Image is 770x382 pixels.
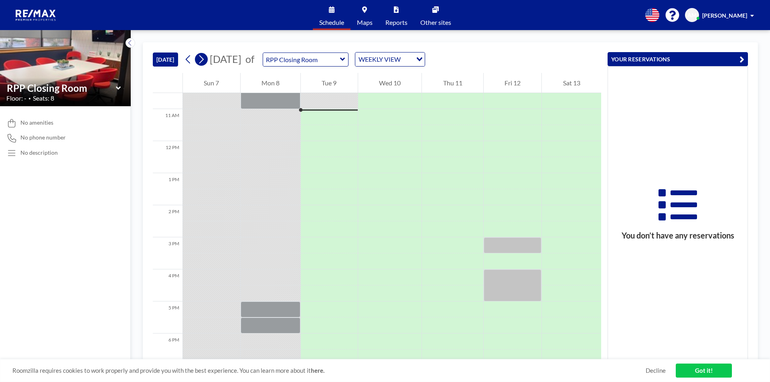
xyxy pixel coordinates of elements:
button: [DATE] [153,53,178,67]
h3: You don’t have any reservations [608,230,748,241]
div: 10 AM [153,77,182,109]
span: Floor: - [6,94,26,102]
div: 1 PM [153,173,182,205]
div: 12 PM [153,141,182,173]
div: Fri 12 [484,73,542,93]
div: Mon 8 [241,73,301,93]
input: RPP Closing Room [7,82,116,94]
span: [DATE] [210,53,241,65]
button: YOUR RESERVATIONS [608,52,748,66]
span: [PERSON_NAME] [702,12,747,19]
div: 2 PM [153,205,182,237]
span: Reports [385,19,407,26]
div: 3 PM [153,237,182,269]
span: No amenities [20,119,53,126]
div: Wed 10 [358,73,422,93]
img: organization-logo [13,7,59,23]
div: 5 PM [153,301,182,333]
span: No phone number [20,134,66,141]
div: Tue 9 [301,73,358,93]
div: 6 PM [153,333,182,366]
input: RPP Closing Room [263,53,340,66]
a: here. [311,367,324,374]
a: Decline [646,367,666,374]
span: Seats: 8 [33,94,54,102]
span: of [245,53,254,65]
div: Sun 7 [183,73,240,93]
div: Sat 13 [542,73,601,93]
div: 4 PM [153,269,182,301]
span: Other sites [420,19,451,26]
a: Got it! [676,364,732,378]
input: Search for option [403,54,411,65]
span: Schedule [319,19,344,26]
div: Search for option [355,53,425,66]
div: No description [20,149,58,156]
span: WEEKLY VIEW [357,54,402,65]
div: 11 AM [153,109,182,141]
div: Thu 11 [422,73,483,93]
span: AM [687,12,697,19]
span: • [28,96,31,101]
span: Roomzilla requires cookies to work properly and provide you with the best experience. You can lea... [12,367,646,374]
span: Maps [357,19,373,26]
